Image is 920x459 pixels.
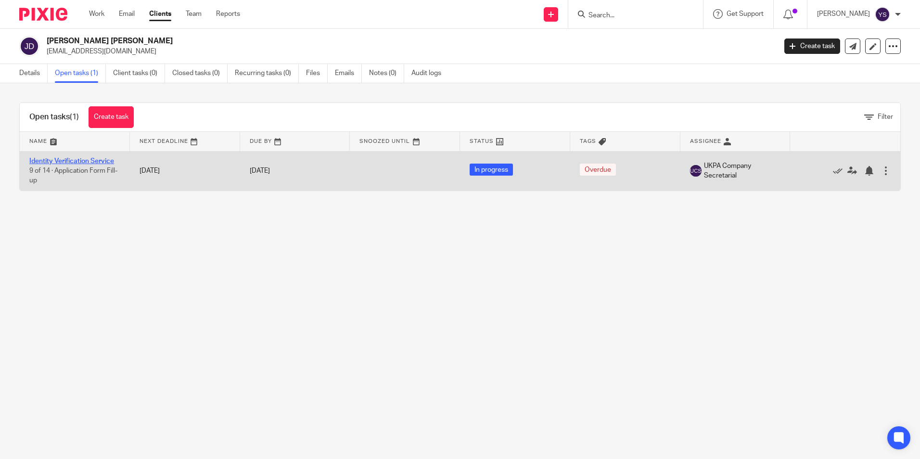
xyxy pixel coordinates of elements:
span: Status [470,139,494,144]
p: [EMAIL_ADDRESS][DOMAIN_NAME] [47,47,770,56]
h1: Open tasks [29,112,79,122]
a: Audit logs [411,64,448,83]
a: Client tasks (0) [113,64,165,83]
a: Team [186,9,202,19]
span: In progress [470,164,513,176]
a: Mark as done [833,166,847,176]
span: Overdue [580,164,616,176]
a: Details [19,64,48,83]
img: svg%3E [19,36,39,56]
a: Emails [335,64,362,83]
a: Create task [784,38,840,54]
span: Filter [878,114,893,120]
span: 9 of 14 · Application Form Fill-up [29,167,117,184]
span: [DATE] [250,167,270,174]
h2: [PERSON_NAME] [PERSON_NAME] [47,36,625,46]
a: Email [119,9,135,19]
a: Notes (0) [369,64,404,83]
td: [DATE] [130,151,240,191]
a: Open tasks (1) [55,64,106,83]
input: Search [588,12,674,20]
img: svg%3E [690,165,702,177]
a: Create task [89,106,134,128]
img: Pixie [19,8,67,21]
span: (1) [70,113,79,121]
span: UKPA Company Secretarial [704,161,781,181]
img: svg%3E [875,7,890,22]
a: Clients [149,9,171,19]
span: Get Support [727,11,764,17]
a: Closed tasks (0) [172,64,228,83]
a: Identity Verification Service [29,158,114,165]
span: Snoozed Until [359,139,410,144]
a: Recurring tasks (0) [235,64,299,83]
a: Files [306,64,328,83]
p: [PERSON_NAME] [817,9,870,19]
a: Work [89,9,104,19]
a: Reports [216,9,240,19]
span: Tags [580,139,596,144]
